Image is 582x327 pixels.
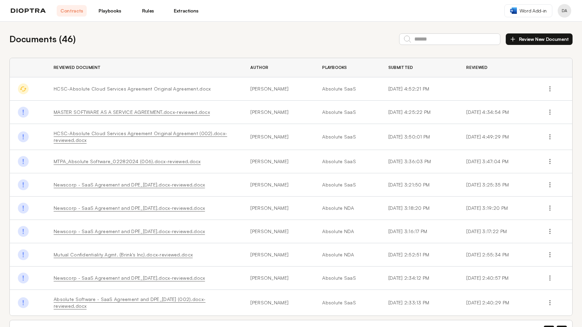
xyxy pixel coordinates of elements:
[322,205,372,211] a: Absolute NDA
[18,83,29,94] img: In Progress
[9,32,76,46] h2: Documents ( 46 )
[54,228,205,234] a: Newscorp - SaaS Agreement and DPE_[DATE].docx-reviewed.docx
[54,252,193,257] a: Mutual Confidentiality Agmt. (Brink's Inc).docx-reviewed.docx
[458,290,536,316] td: [DATE] 2:40:29 PM
[458,101,536,124] td: [DATE] 4:34:54 PM
[242,243,314,267] td: [PERSON_NAME]
[380,220,459,243] td: [DATE] 3:16:17 PM
[380,197,459,220] td: [DATE] 3:18:20 PM
[54,205,205,211] a: Newscorp - SaaS Agreement and DPE_[DATE].docx-reviewed.docx
[242,220,314,243] td: [PERSON_NAME]
[322,109,372,116] a: Absolute SaaS
[133,5,163,17] a: Rules
[458,197,536,220] td: [DATE] 3:19:20 PM
[458,58,536,77] th: Reviewed
[322,181,372,188] a: Absolute SaaS
[314,58,380,77] th: Playbooks
[242,58,314,77] th: Author
[506,33,573,45] button: Review New Document
[322,251,372,258] a: Absolute NDA
[380,243,459,267] td: [DATE] 2:52:51 PM
[380,77,459,101] td: [DATE] 4:52:21 PM
[18,297,29,308] img: Done
[54,109,210,115] a: MASTER SOFTWARE AS A SERVICE AGREEMENT.docx-reviewed.docx
[11,8,46,13] img: logo
[242,267,314,290] td: [PERSON_NAME]
[380,124,459,150] td: [DATE] 3:50:01 PM
[18,156,29,167] img: Done
[18,203,29,213] img: Done
[242,173,314,197] td: [PERSON_NAME]
[242,101,314,124] td: [PERSON_NAME]
[520,7,547,14] span: Word Add-in
[322,85,372,92] a: Absolute SaaS
[380,173,459,197] td: [DATE] 3:21:50 PM
[242,290,314,316] td: [PERSON_NAME]
[54,275,205,281] a: Newscorp - SaaS Agreement and DPE_[DATE].docx-reviewed.docx
[458,220,536,243] td: [DATE] 3:17:22 PM
[380,290,459,316] td: [DATE] 2:33:13 PM
[322,275,372,281] a: Absolute SaaS
[458,243,536,267] td: [DATE] 2:55:34 PM
[18,131,29,142] img: Done
[18,249,29,260] img: Done
[322,133,372,140] a: Absolute SaaS
[95,5,125,17] a: Playbooks
[242,150,314,173] td: [PERSON_NAME]
[18,226,29,237] img: Done
[510,7,517,14] img: word
[54,296,205,309] a: Absolute Software - SaaS Agreement and DPE_[DATE] (002).docx-reviewed.docx
[322,158,372,165] a: Absolute SaaS
[18,107,29,118] img: Done
[458,150,536,173] td: [DATE] 3:47:04 PM
[458,173,536,197] td: [DATE] 3:25:35 PM
[458,267,536,290] td: [DATE] 2:40:57 PM
[504,4,552,17] a: Word Add-in
[242,77,314,101] td: [PERSON_NAME]
[380,58,459,77] th: Submitted
[242,124,314,150] td: [PERSON_NAME]
[54,130,227,143] a: HCSC-Absolute Cloud Services Agreement Original Agreement (002).docx-reviewed.docx
[458,124,536,150] td: [DATE] 4:49:29 PM
[18,273,29,283] img: Done
[46,58,242,77] th: Reviewed Document
[380,267,459,290] td: [DATE] 2:34:12 PM
[171,5,201,17] a: Extractions
[322,228,372,235] a: Absolute NDA
[54,182,205,187] a: Newscorp - SaaS Agreement and DPE_[DATE].docx-reviewed.docx
[54,86,211,92] span: HCSC-Absolute Cloud Services Agreement Original Agreement.docx
[380,150,459,173] td: [DATE] 3:36:03 PM
[380,101,459,124] td: [DATE] 4:25:22 PM
[18,179,29,190] img: Done
[242,197,314,220] td: [PERSON_NAME]
[322,299,372,306] a: Absolute SaaS
[57,5,87,17] a: Contracts
[54,158,201,164] a: MTPA_Absolute Software_02282024 (006).docx-reviewed.docx
[558,4,571,18] button: Profile menu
